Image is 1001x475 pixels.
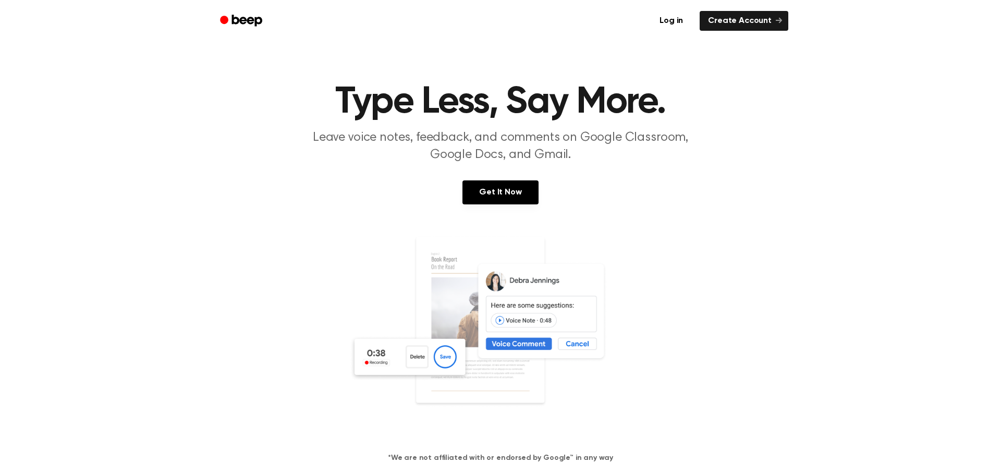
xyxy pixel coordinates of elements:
[649,9,693,33] a: Log in
[349,236,652,436] img: Voice Comments on Docs and Recording Widget
[13,453,988,464] h4: *We are not affiliated with or endorsed by Google™ in any way
[700,11,788,31] a: Create Account
[234,83,767,121] h1: Type Less, Say More.
[300,129,701,164] p: Leave voice notes, feedback, and comments on Google Classroom, Google Docs, and Gmail.
[213,11,272,31] a: Beep
[462,180,538,204] a: Get It Now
